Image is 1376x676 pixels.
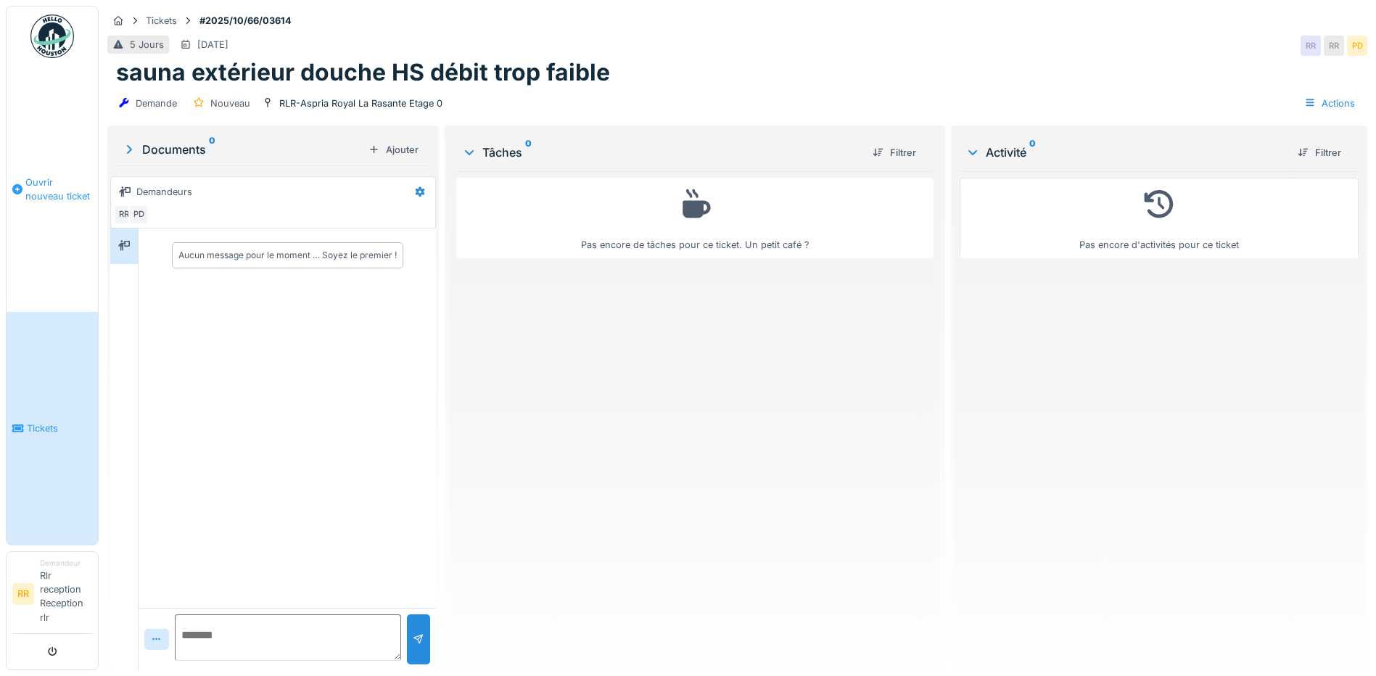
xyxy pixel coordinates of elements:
li: RR [12,583,34,605]
sup: 0 [1029,144,1036,161]
div: Pas encore de tâches pour ce ticket. Un petit café ? [466,184,924,252]
div: Filtrer [1292,143,1347,162]
span: Tickets [27,421,92,435]
div: Filtrer [867,143,922,162]
div: Demandeur [40,558,92,569]
h1: sauna extérieur douche HS débit trop faible [116,59,610,86]
div: RR [114,205,134,225]
sup: 0 [525,144,532,161]
div: Actions [1298,93,1361,114]
sup: 0 [209,141,215,158]
div: [DATE] [197,38,228,51]
a: RR DemandeurRlr reception Reception rlr [12,558,92,634]
div: Documents [122,141,363,158]
div: Activité [965,144,1286,161]
img: Badge_color-CXgf-gQk.svg [30,15,74,58]
li: Rlr reception Reception rlr [40,558,92,630]
div: PD [1347,36,1367,56]
div: Demandeurs [136,185,192,199]
div: RLR-Aspria Royal La Rasante Etage 0 [279,96,442,110]
a: Ouvrir nouveau ticket [7,66,98,312]
div: Tâches [462,144,861,161]
div: Pas encore d'activités pour ce ticket [969,184,1349,252]
div: Demande [136,96,177,110]
div: Tickets [146,14,177,28]
div: 5 Jours [130,38,164,51]
div: Nouveau [210,96,250,110]
div: PD [128,205,149,225]
span: Ouvrir nouveau ticket [25,176,92,203]
a: Tickets [7,312,98,544]
div: RR [1324,36,1344,56]
div: Ajouter [363,140,424,160]
strong: #2025/10/66/03614 [194,14,297,28]
div: Aucun message pour le moment … Soyez le premier ! [178,249,397,262]
div: RR [1301,36,1321,56]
